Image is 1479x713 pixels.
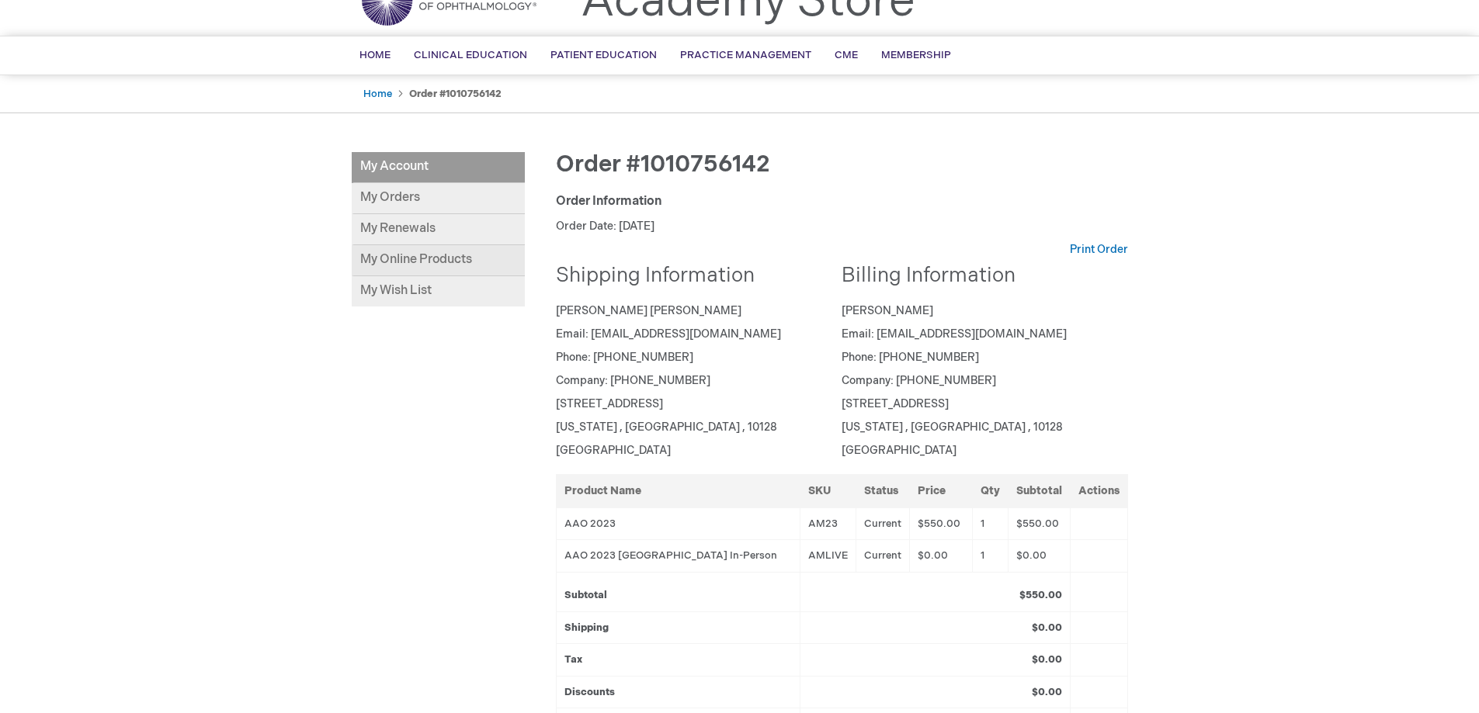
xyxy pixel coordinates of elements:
[564,621,609,634] strong: Shipping
[556,444,671,457] span: [GEOGRAPHIC_DATA]
[1032,621,1062,634] strong: $0.00
[556,351,693,364] span: Phone: [PHONE_NUMBER]
[1008,474,1070,507] th: Subtotal
[550,49,657,61] span: Patient Education
[556,151,770,178] span: Order #1010756142
[556,304,741,317] span: [PERSON_NAME] [PERSON_NAME]
[1070,242,1128,258] a: Print Order
[1032,686,1062,698] strong: $0.00
[842,304,933,317] span: [PERSON_NAME]
[556,219,1128,234] p: Order Date: [DATE]
[564,686,615,698] strong: Discounts
[909,507,972,540] td: $550.00
[856,540,909,573] td: Current
[972,540,1008,573] td: 1
[556,507,800,540] td: AAO 2023
[1008,507,1070,540] td: $550.00
[556,397,663,410] span: [STREET_ADDRESS]
[352,183,525,214] a: My Orders
[556,421,777,434] span: [US_STATE] , [GEOGRAPHIC_DATA] , 10128
[1019,589,1062,601] strong: $550.00
[352,214,525,245] a: My Renewals
[856,474,909,507] th: Status
[881,49,951,61] span: Membership
[556,374,710,387] span: Company: [PHONE_NUMBER]
[414,49,527,61] span: Clinical Education
[972,507,1008,540] td: 1
[842,327,1067,341] span: Email: [EMAIL_ADDRESS][DOMAIN_NAME]
[352,276,525,306] a: My Wish List
[363,88,392,100] a: Home
[1032,653,1062,666] strong: $0.00
[359,49,391,61] span: Home
[352,245,525,276] a: My Online Products
[564,589,607,601] strong: Subtotal
[972,474,1008,507] th: Qty
[1070,474,1127,507] th: Actions
[409,88,502,100] strong: Order #1010756142
[800,507,856,540] td: AM23
[842,265,1116,288] h2: Billing Information
[909,474,972,507] th: Price
[842,374,996,387] span: Company: [PHONE_NUMBER]
[680,49,811,61] span: Practice Management
[556,474,800,507] th: Product Name
[842,397,949,410] span: [STREET_ADDRESS]
[909,540,972,573] td: $0.00
[842,351,979,364] span: Phone: [PHONE_NUMBER]
[800,474,856,507] th: SKU
[564,653,582,666] strong: Tax
[556,540,800,573] td: AAO 2023 [GEOGRAPHIC_DATA] In-Person
[1008,540,1070,573] td: $0.00
[856,507,909,540] td: Current
[835,49,858,61] span: CME
[556,327,781,341] span: Email: [EMAIL_ADDRESS][DOMAIN_NAME]
[842,421,1063,434] span: [US_STATE] , [GEOGRAPHIC_DATA] , 10128
[556,265,831,288] h2: Shipping Information
[800,540,856,573] td: AMLIVE
[842,444,956,457] span: [GEOGRAPHIC_DATA]
[556,193,1128,211] div: Order Information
